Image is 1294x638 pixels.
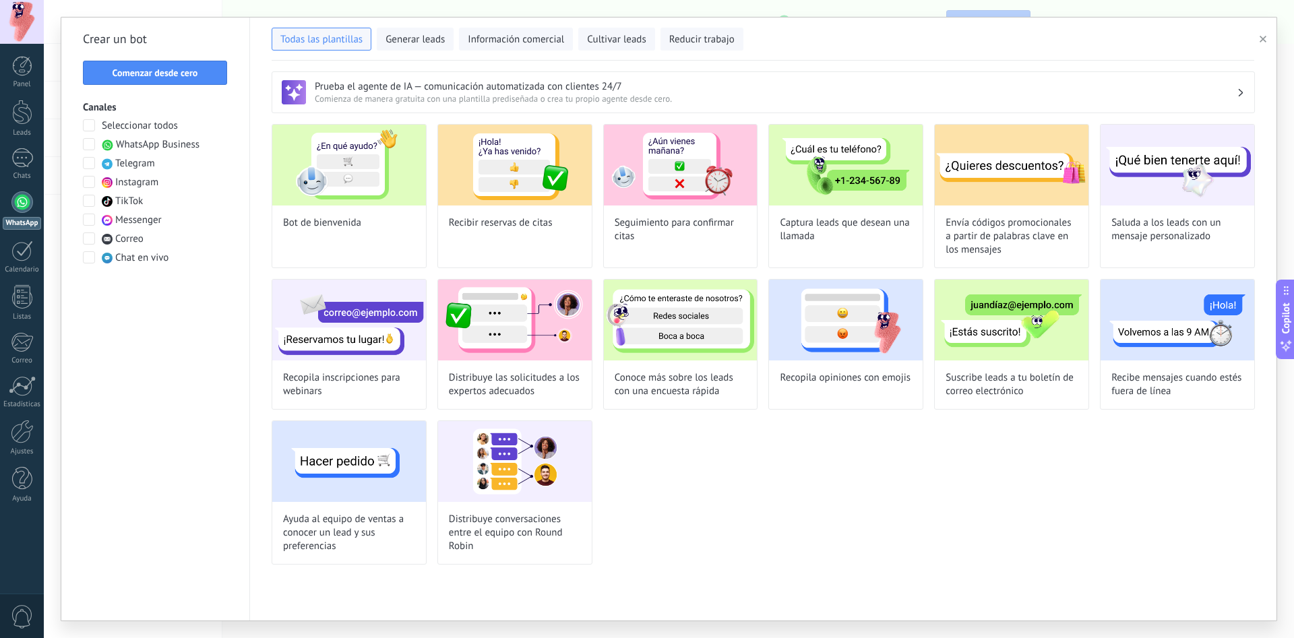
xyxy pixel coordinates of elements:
img: Ayuda al equipo de ventas a conocer un lead y sus preferencias [272,421,426,502]
span: Reducir trabajo [669,33,735,46]
img: Seguimiento para confirmar citas [604,125,758,205]
span: Messenger [115,214,162,227]
span: Distribuye conversaciones entre el equipo con Round Robin [449,513,581,553]
img: Captura leads que desean una llamada [769,125,923,205]
h3: Prueba el agente de IA — comunicación automatizada con clientes 24/7 [315,80,1237,93]
img: Recopila inscripciones para webinars [272,280,426,360]
img: Envía códigos promocionales a partir de palabras clave en los mensajes [935,125,1088,205]
span: Generar leads [386,33,445,46]
span: Comienza de manera gratuita con una plantilla prediseñada o crea tu propio agente desde cero. [315,93,1237,104]
div: Chats [3,172,42,181]
img: Recibe mensajes cuando estés fuera de línea [1101,280,1254,360]
span: Recopila opiniones con emojis [780,371,911,385]
span: Envía códigos promocionales a partir de palabras clave en los mensajes [946,216,1078,257]
img: Suscribe leads a tu boletín de correo electrónico [935,280,1088,360]
span: Recibe mensajes cuando estés fuera de línea [1111,371,1243,398]
button: Todas las plantillas [272,28,371,51]
div: WhatsApp [3,217,41,230]
span: Chat en vivo [115,251,168,265]
img: Distribuye conversaciones entre el equipo con Round Robin [438,421,592,502]
div: Ayuda [3,495,42,503]
div: Leads [3,129,42,137]
button: Generar leads [377,28,454,51]
span: Distribuye las solicitudes a los expertos adecuados [449,371,581,398]
button: Información comercial [459,28,573,51]
div: Ajustes [3,447,42,456]
div: Correo [3,356,42,365]
span: Correo [115,232,144,246]
button: Comenzar desde cero [83,61,227,85]
span: TikTok [115,195,143,208]
span: Recopila inscripciones para webinars [283,371,415,398]
img: Bot de bienvenida [272,125,426,205]
img: Conoce más sobre los leads con una encuesta rápida [604,280,758,360]
div: Calendario [3,265,42,274]
button: Cultivar leads [578,28,654,51]
button: Reducir trabajo [660,28,743,51]
span: Copilot [1279,302,1293,333]
span: Suscribe leads a tu boletín de correo electrónico [946,371,1078,398]
span: Seleccionar todos [102,119,178,133]
div: Listas [3,313,42,321]
span: Comenzar desde cero [113,68,198,77]
span: Seguimiento para confirmar citas [615,216,747,243]
span: Captura leads que desean una llamada [780,216,912,243]
span: Bot de bienvenida [283,216,361,230]
span: Instagram [115,176,158,189]
div: Panel [3,80,42,89]
div: Estadísticas [3,400,42,409]
img: Saluda a los leads con un mensaje personalizado [1101,125,1254,205]
span: Ayuda al equipo de ventas a conocer un lead y sus preferencias [283,513,415,553]
img: Recopila opiniones con emojis [769,280,923,360]
span: Cultivar leads [587,33,646,46]
span: Saluda a los leads con un mensaje personalizado [1111,216,1243,243]
span: WhatsApp Business [116,138,199,152]
span: Telegram [115,157,155,170]
span: Conoce más sobre los leads con una encuesta rápida [615,371,747,398]
span: Recibir reservas de citas [449,216,553,230]
h3: Canales [83,101,228,114]
img: Recibir reservas de citas [438,125,592,205]
span: Todas las plantillas [280,33,363,46]
span: Información comercial [468,33,564,46]
h2: Crear un bot [83,28,228,50]
img: Distribuye las solicitudes a los expertos adecuados [438,280,592,360]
